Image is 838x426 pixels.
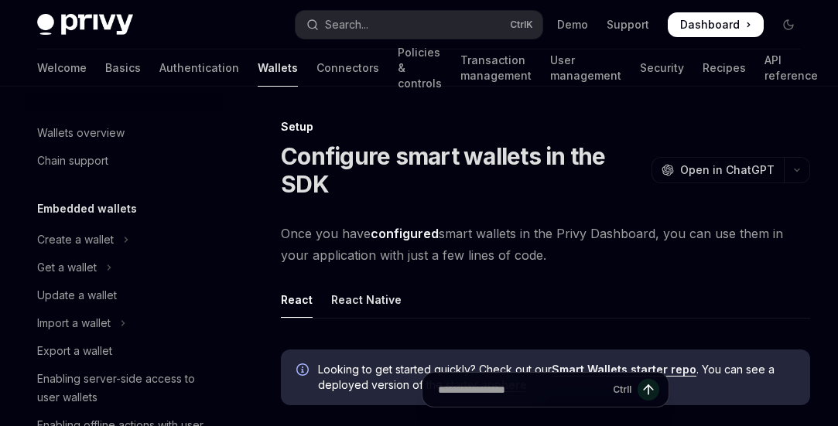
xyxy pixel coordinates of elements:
a: Demo [557,17,588,32]
a: API reference [764,49,818,87]
a: User management [550,49,621,87]
button: Toggle Import a wallet section [25,309,223,337]
a: Wallets [258,49,298,87]
a: configured [371,226,439,242]
a: Export a wallet [25,337,223,365]
button: Open search [296,11,542,39]
span: Once you have smart wallets in the Privy Dashboard, you can use them in your application with jus... [281,223,810,266]
button: Toggle dark mode [776,12,801,37]
a: Connectors [316,49,379,87]
a: Update a wallet [25,281,223,309]
div: Get a wallet [37,258,97,277]
span: Dashboard [680,17,740,32]
a: Smart Wallets starter repo [552,363,696,377]
div: Setup [281,119,810,135]
h1: Configure smart wallets in the SDK [281,142,645,198]
div: Export a wallet [37,342,112,360]
button: Open in ChatGPT [652,157,784,183]
a: Chain support [25,147,223,175]
div: Enabling server-side access to user wallets [37,370,214,407]
a: Basics [105,49,141,87]
div: Chain support [37,152,108,170]
a: Security [640,49,684,87]
div: Import a wallet [37,314,111,332]
a: Dashboard [668,12,764,37]
div: Create a wallet [37,230,114,249]
img: dark logo [37,14,133,36]
span: Ctrl K [510,19,533,31]
a: Enabling server-side access to user wallets [25,365,223,411]
button: Toggle Get a wallet section [25,254,223,281]
a: Support [607,17,649,32]
div: React Native [331,281,402,318]
button: Send message [638,379,659,400]
a: Transaction management [460,49,532,87]
svg: Info [296,363,312,379]
span: Open in ChatGPT [680,162,775,178]
input: Ask a question... [438,373,607,407]
a: Policies & controls [398,49,442,87]
a: Authentication [159,49,239,87]
a: Welcome [37,49,87,87]
div: Search... [325,15,368,34]
div: React [281,281,313,318]
div: Wallets overview [37,124,125,142]
a: Wallets overview [25,119,223,147]
div: Update a wallet [37,286,117,305]
span: Looking to get started quickly? Check out our . You can see a deployed version of the starter app . [318,362,795,393]
h5: Embedded wallets [37,199,137,218]
a: Recipes [703,49,746,87]
button: Toggle Create a wallet section [25,226,223,254]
